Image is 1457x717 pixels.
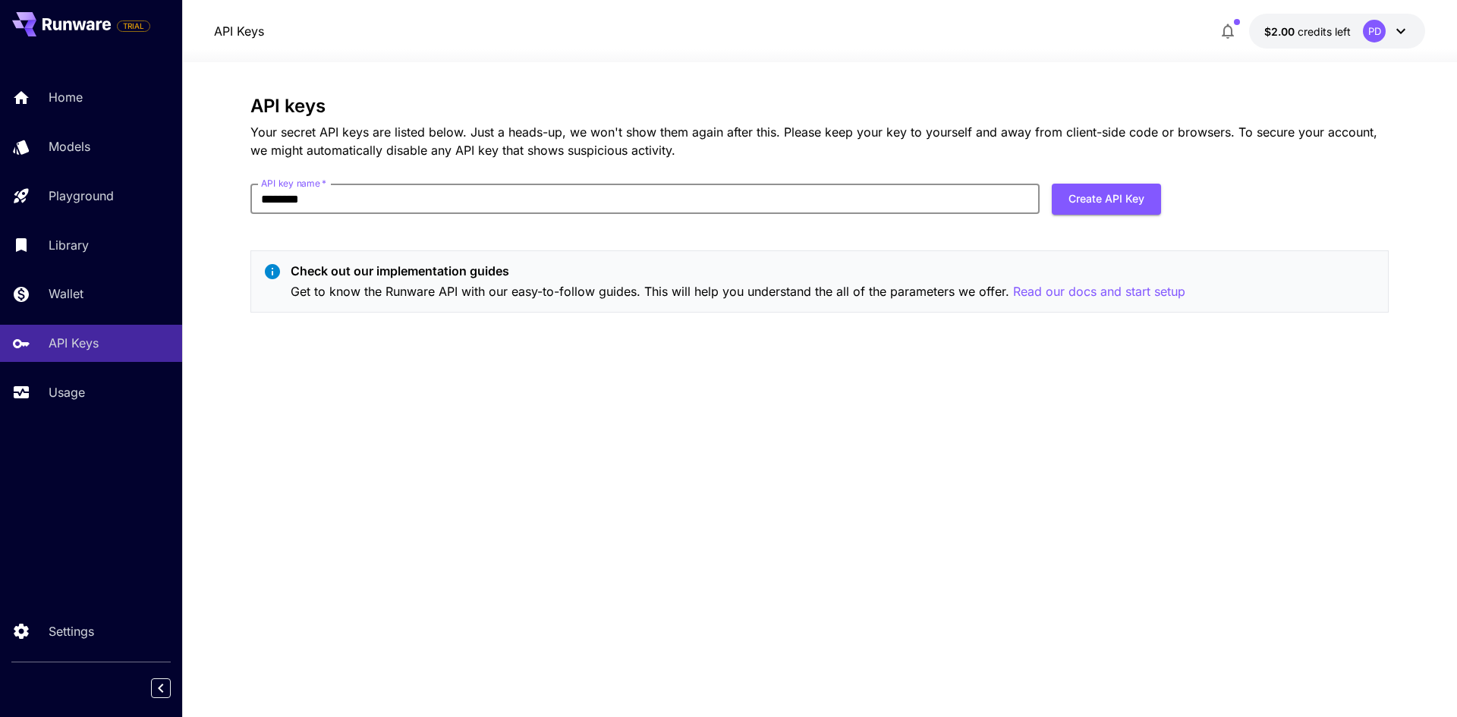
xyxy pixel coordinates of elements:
p: Home [49,88,83,106]
p: Wallet [49,285,83,303]
div: $2.00 [1264,24,1351,39]
p: Usage [49,383,85,401]
p: Models [49,137,90,156]
label: API key name [261,177,326,190]
p: Your secret API keys are listed below. Just a heads-up, we won't show them again after this. Plea... [250,123,1389,159]
h3: API keys [250,96,1389,117]
span: $2.00 [1264,25,1298,38]
nav: breadcrumb [214,22,264,40]
button: Create API Key [1052,184,1161,215]
span: Add your payment card to enable full platform functionality. [117,17,150,35]
p: Get to know the Runware API with our easy-to-follow guides. This will help you understand the all... [291,282,1185,301]
p: Settings [49,622,94,640]
button: Collapse sidebar [151,678,171,698]
p: Library [49,236,89,254]
button: $2.00PD [1249,14,1425,49]
p: API Keys [49,334,99,352]
a: API Keys [214,22,264,40]
div: Collapse sidebar [162,675,182,702]
span: credits left [1298,25,1351,38]
button: Read our docs and start setup [1013,282,1185,301]
p: Check out our implementation guides [291,262,1185,280]
div: PD [1363,20,1386,42]
p: Playground [49,187,114,205]
span: TRIAL [118,20,149,32]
